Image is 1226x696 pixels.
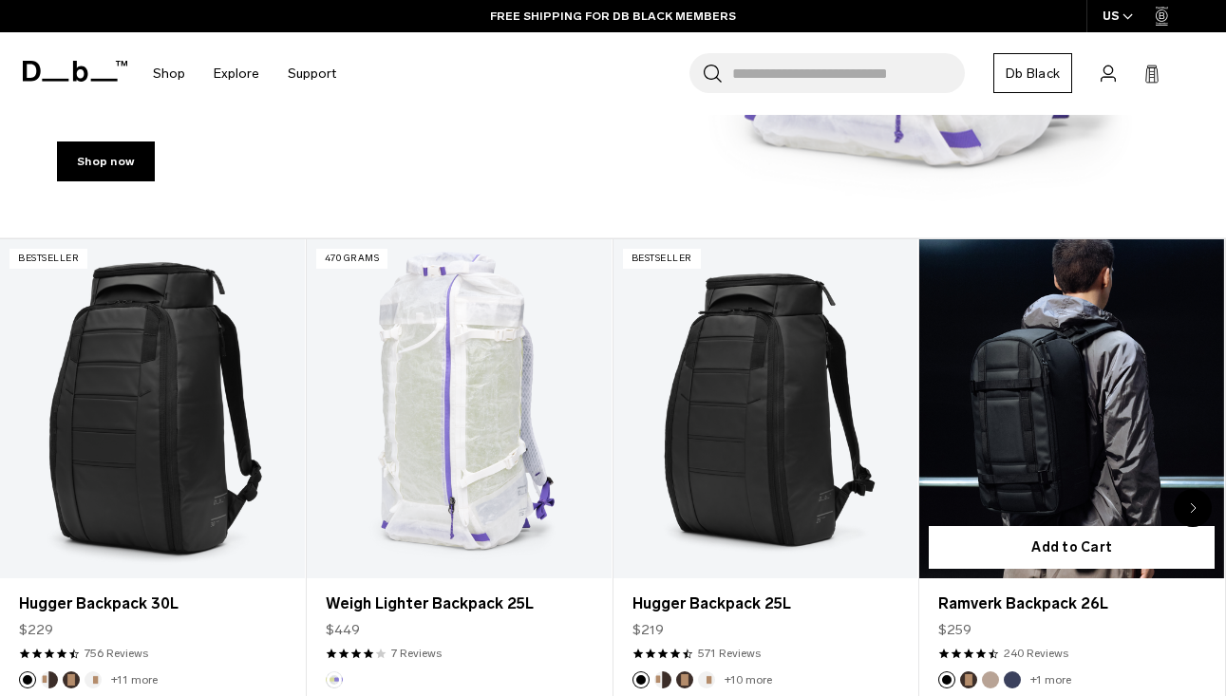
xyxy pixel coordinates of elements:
button: Oatmilk [698,671,715,688]
button: Aurora [326,671,343,688]
p: 470 grams [316,249,388,269]
button: Cappuccino [41,671,58,688]
button: Oatmilk [85,671,102,688]
button: Espresso [960,671,977,688]
a: Db Black [993,53,1072,93]
p: Bestseller [623,249,701,269]
button: Black Out [938,671,955,688]
a: +10 more [725,673,772,687]
button: Blue Hour [1004,671,1021,688]
a: Hugger Backpack 30L [19,593,286,615]
span: $259 [938,620,971,640]
a: 7 reviews [391,645,442,662]
a: +1 more [1030,673,1071,687]
a: Ramverk Backpack 26L [938,593,1205,615]
a: Shop now [57,141,155,181]
span: $449 [326,620,360,640]
span: $219 [632,620,664,640]
a: 571 reviews [698,645,761,662]
a: Hugger Backpack 25L [613,239,918,577]
button: Fogbow Beige [982,671,999,688]
a: Shop [153,40,185,107]
a: Weigh Lighter Backpack 25L [307,239,612,577]
span: $229 [19,620,53,640]
button: Black Out [632,671,650,688]
button: Add to Cart [929,526,1215,569]
a: Ramverk Backpack 26L [919,239,1224,577]
a: 240 reviews [1004,645,1068,662]
button: Black Out [19,671,36,688]
p: Bestseller [9,249,87,269]
a: FREE SHIPPING FOR DB BLACK MEMBERS [490,8,736,25]
button: Espresso [676,671,693,688]
a: Weigh Lighter Backpack 25L [326,593,593,615]
button: Espresso [63,671,80,688]
a: +11 more [111,673,158,687]
a: Hugger Backpack 25L [632,593,899,615]
div: Next slide [1174,489,1212,527]
a: Explore [214,40,259,107]
a: Support [288,40,336,107]
button: Cappuccino [654,671,671,688]
a: 756 reviews [85,645,148,662]
nav: Main Navigation [139,32,350,115]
